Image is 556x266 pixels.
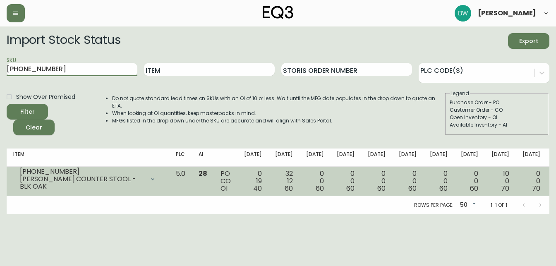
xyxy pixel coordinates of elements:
h2: Import Stock Status [7,33,120,49]
span: [PERSON_NAME] [478,10,536,17]
legend: Legend [450,90,470,97]
div: 0 0 [430,170,448,192]
span: Show Over Promised [16,93,75,101]
th: AI [192,149,214,167]
th: Item [7,149,169,167]
th: [DATE] [423,149,454,167]
span: 60 [346,184,355,193]
div: 32 12 [275,170,293,192]
th: [DATE] [237,149,268,167]
li: When looking at OI quantities, keep masterpacks in mind. [112,110,444,117]
li: Do not quote standard lead times on SKUs with an OI of 10 or less. Wait until the MFG date popula... [112,95,444,110]
th: [DATE] [300,149,331,167]
th: [DATE] [454,149,485,167]
th: [DATE] [485,149,516,167]
button: Export [508,33,549,49]
img: 7b75157fabbcd422b2f830af70e21378 [455,5,471,22]
p: Rows per page: [414,201,453,209]
div: [PHONE_NUMBER] [20,168,144,175]
div: 0 0 [522,170,540,192]
span: 60 [377,184,386,193]
div: [PHONE_NUMBER][PERSON_NAME] COUNTER STOOL - BLK OAK [13,170,163,188]
span: 28 [199,169,207,178]
img: logo [263,6,293,19]
span: OI [220,184,228,193]
div: 10 0 [491,170,509,192]
span: 40 [253,184,262,193]
button: Clear [13,120,55,135]
th: [DATE] [330,149,361,167]
span: 60 [408,184,417,193]
th: [DATE] [516,149,547,167]
th: [DATE] [392,149,423,167]
div: 50 [457,199,477,212]
div: 0 0 [337,170,355,192]
td: 5.0 [169,167,192,196]
span: Clear [20,122,48,133]
span: 60 [285,184,293,193]
div: PO CO [220,170,231,192]
th: [DATE] [361,149,392,167]
span: 60 [316,184,324,193]
div: Customer Order - CO [450,106,544,114]
div: 0 0 [461,170,479,192]
th: [DATE] [268,149,300,167]
div: Open Inventory - OI [450,114,544,121]
div: 0 0 [399,170,417,192]
div: Purchase Order - PO [450,99,544,106]
button: Filter [7,104,48,120]
p: 1-1 of 1 [491,201,507,209]
span: 60 [439,184,448,193]
div: Available Inventory - AI [450,121,544,129]
div: [PERSON_NAME] COUNTER STOOL - BLK OAK [20,175,144,190]
div: 0 0 [306,170,324,192]
div: 0 19 [244,170,262,192]
li: MFGs listed in the drop down under the SKU are accurate and will align with Sales Portal. [112,117,444,125]
th: PLC [169,149,192,167]
span: 70 [501,184,509,193]
span: 70 [532,184,540,193]
div: 0 0 [368,170,386,192]
span: Export [515,36,543,46]
span: 60 [470,184,478,193]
